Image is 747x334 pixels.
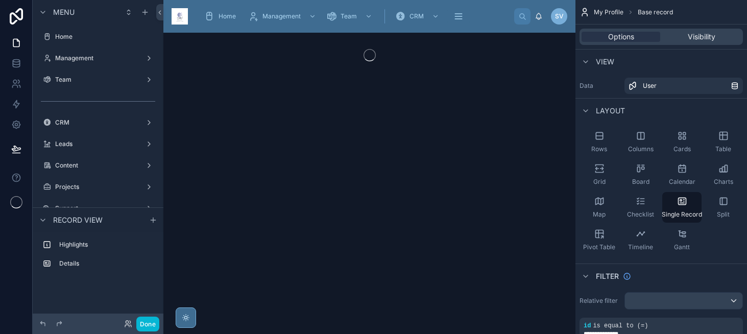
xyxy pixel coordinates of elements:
span: View [596,57,614,67]
button: Charts [704,159,743,190]
span: Options [608,32,634,42]
label: Home [55,33,155,41]
a: Management [245,7,321,26]
a: User [624,78,743,94]
label: Team [55,76,141,84]
button: Gantt [662,225,702,255]
a: Leads [39,136,157,152]
button: Rows [580,127,619,157]
a: CRM [39,114,157,131]
span: Team [341,12,357,20]
a: Management [39,50,157,66]
button: Columns [621,127,660,157]
button: Split [704,192,743,223]
span: Filter [596,271,619,281]
div: scrollable content [196,5,514,28]
span: Management [262,12,301,20]
label: Relative filter [580,297,620,305]
span: Layout [596,106,625,116]
span: Cards [673,145,691,153]
button: Checklist [621,192,660,223]
label: Content [55,161,141,170]
span: Charts [714,178,733,186]
span: Timeline [628,243,653,251]
label: Details [59,259,153,268]
label: Support [55,204,141,212]
span: Split [717,210,730,219]
span: Home [219,12,236,20]
label: CRM [55,118,141,127]
span: Pivot Table [583,243,615,251]
a: Home [201,7,243,26]
span: Rows [591,145,607,153]
span: Grid [593,178,606,186]
span: Single Record [662,210,702,219]
a: Team [323,7,377,26]
span: User [643,82,657,90]
button: Single Record [662,192,702,223]
button: Cards [662,127,702,157]
button: Pivot Table [580,225,619,255]
img: App logo [172,8,188,25]
span: Table [715,145,731,153]
span: Checklist [627,210,654,219]
span: Calendar [669,178,695,186]
label: Leads [55,140,141,148]
button: Board [621,159,660,190]
span: My Profile [594,8,623,16]
a: Home [39,29,157,45]
label: Highlights [59,241,153,249]
span: Base record [638,8,673,16]
button: Table [704,127,743,157]
a: Projects [39,179,157,195]
label: Management [55,54,141,62]
span: Map [593,210,606,219]
span: CRM [409,12,424,20]
label: Data [580,82,620,90]
div: scrollable content [33,232,163,282]
button: Map [580,192,619,223]
a: CRM [392,7,444,26]
button: Done [136,317,159,331]
span: Visibility [688,32,715,42]
button: Grid [580,159,619,190]
span: Menu [53,7,75,17]
span: Record view [53,215,103,225]
span: SV [555,12,564,20]
a: Content [39,157,157,174]
button: Calendar [662,159,702,190]
span: Gantt [674,243,690,251]
a: Team [39,71,157,88]
button: Timeline [621,225,660,255]
span: Board [632,178,649,186]
span: Columns [628,145,654,153]
label: Projects [55,183,141,191]
a: Support [39,200,157,217]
